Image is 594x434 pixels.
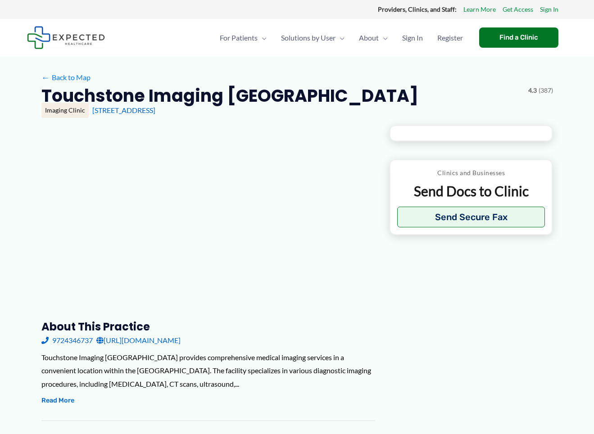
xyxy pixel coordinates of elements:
[41,334,93,347] a: 9724346737
[41,71,91,84] a: ←Back to Map
[503,4,533,15] a: Get Access
[479,27,558,48] a: Find a Clinic
[540,4,558,15] a: Sign In
[402,22,423,54] span: Sign In
[213,22,274,54] a: For PatientsMenu Toggle
[274,22,352,54] a: Solutions by UserMenu Toggle
[258,22,267,54] span: Menu Toggle
[379,22,388,54] span: Menu Toggle
[27,26,105,49] img: Expected Healthcare Logo - side, dark font, small
[213,22,470,54] nav: Primary Site Navigation
[41,85,418,107] h2: Touchstone Imaging [GEOGRAPHIC_DATA]
[397,182,545,200] p: Send Docs to Clinic
[437,22,463,54] span: Register
[41,103,89,118] div: Imaging Clinic
[92,106,155,114] a: [STREET_ADDRESS]
[96,334,181,347] a: [URL][DOMAIN_NAME]
[281,22,336,54] span: Solutions by User
[359,22,379,54] span: About
[528,85,537,96] span: 4.3
[463,4,496,15] a: Learn More
[220,22,258,54] span: For Patients
[539,85,553,96] span: (387)
[430,22,470,54] a: Register
[378,5,457,13] strong: Providers, Clinics, and Staff:
[41,73,50,81] span: ←
[395,22,430,54] a: Sign In
[41,351,375,391] div: Touchstone Imaging [GEOGRAPHIC_DATA] provides comprehensive medical imaging services in a conveni...
[352,22,395,54] a: AboutMenu Toggle
[397,207,545,227] button: Send Secure Fax
[397,167,545,179] p: Clinics and Businesses
[336,22,345,54] span: Menu Toggle
[41,395,74,406] button: Read More
[41,320,375,334] h3: About this practice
